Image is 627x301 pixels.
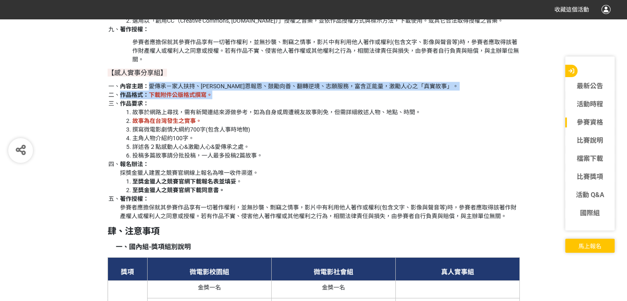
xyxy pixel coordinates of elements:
li: 撰寫微電影劇情大綱約700字(包含人事時地物) [132,125,520,134]
a: 國際組 [565,208,615,218]
li: 詳述各２點感動人心&激勵人心&愛傳承之處。 [132,143,520,151]
strong: 報名辦法： [120,161,149,167]
strong: 故事為在台灣發生之實事。 [132,118,202,124]
strong: 微電影社會組 [314,268,353,276]
span: 馬上報名 [578,243,601,249]
strong: 至獎金獵人之競賽官網下載報名表並填妥 [132,178,236,185]
li: 故事於網路上尋找，需有新聞連結來源做參考，如為自身或周遭親友故事則免，但需詳細敘述人物、地點、時間。 [132,108,520,117]
li: 採獎金獵人建置之競賽官網線上報名為唯一收件渠道。 [120,160,520,195]
span: 國際組 [580,209,600,217]
li: 投稿多篇故事請分批投稿，一人最多投稿2篇故事。 [132,151,520,160]
li: 愛傳承－家人扶持、[PERSON_NAME]恩報恩、鼓勵向善、翻轉逆境、志願服務，富含正能量，激勵人心之「真實故事」。 [120,82,520,91]
p: 金獎一名 [274,283,393,292]
strong: 肆、注意事項 [108,226,160,236]
button: 馬上報名 [565,239,615,253]
a: 活動 Q&A [565,190,615,200]
p: 參賽者應擔保就其參賽作品享有一切著作權利，並無抄襲、剽竊之情事，影片中有利用他人著作或權利(包含文字、影像與聲音等)時，參賽者應取得該著作財產權人或權利人之同意或授權。若有作品不實、侵害他人著作... [132,38,520,64]
strong: 微電影校園組 [190,268,229,276]
strong: 真人實事組 [441,268,474,276]
strong: 獎項 [121,268,134,276]
a: 比賽說明 [565,136,615,146]
strong: 下載附件公版格式撰寫。 [149,92,212,98]
a: 最新公告 [565,81,615,91]
strong: 作品格式： [120,92,149,98]
a: 檔案下載 [565,154,615,164]
strong: 著作授權： [120,195,149,202]
p: 金獎一名 [150,283,269,292]
li: 參賽者應擔保就其參賽作品享有一切著作權利，並無抄襲、剽竊之情事，影片中有利用他人著作或權利(包含文字、影像與聲音等)時，參賽者應取得該著作財產權人或權利人之同意或授權。若有作品不實、侵害他人著作... [120,195,520,221]
li: 選用以「創用CC（Creative Commons, [DOMAIN_NAME]）」授權之音樂，並依作品授權方式與標示方法，下載使用。或其它合法取得授權之音樂。 [132,16,520,25]
strong: 內容主題： [120,83,149,89]
a: 參賽資格 [565,118,615,127]
span: 收藏這個活動 [554,6,589,13]
li: 主角人物介紹約100字。 [132,134,520,143]
strong: 作品要求： [120,100,149,107]
span: 【感人實事分享組】 [108,69,167,77]
strong: 一、國內組-獎項組別說明 [116,243,191,251]
a: 比賽獎項 [565,172,615,182]
li: 。 [132,177,520,186]
a: 活動時程 [565,99,615,109]
strong: 著作授權： [120,26,149,33]
strong: 至獎金獵人之競賽官網下載同意書。 [132,187,225,193]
